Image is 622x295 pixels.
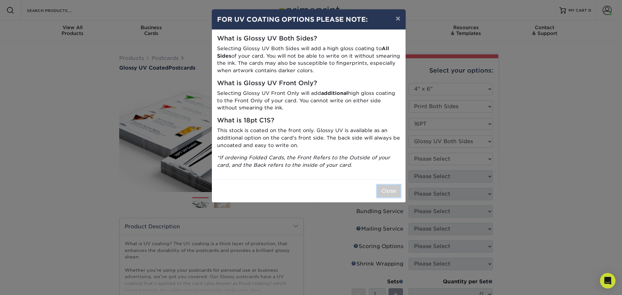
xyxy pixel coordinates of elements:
[217,80,400,87] h5: What is Glossy UV Front Only?
[321,90,348,96] strong: additional
[390,9,405,28] button: ×
[217,45,400,74] p: Selecting Glossy UV Both Sides will add a high gloss coating to of your card. You will not be abl...
[217,35,400,42] h5: What is Glossy UV Both Sides?
[377,185,400,197] button: Close
[217,127,400,149] p: This stock is coated on the front only. Glossy UV is available as an additional option on the car...
[217,154,390,168] i: *If ordering Folded Cards, the Front Refers to the Outside of your card, and the Back refers to t...
[217,90,400,112] p: Selecting Glossy UV Front Only will add high gloss coating to the Front Only of your card. You ca...
[217,45,389,59] strong: All Sides
[217,117,400,124] h5: What is 18pt C1S?
[600,273,616,289] div: Open Intercom Messenger
[217,15,400,24] h4: FOR UV COATING OPTIONS PLEASE NOTE:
